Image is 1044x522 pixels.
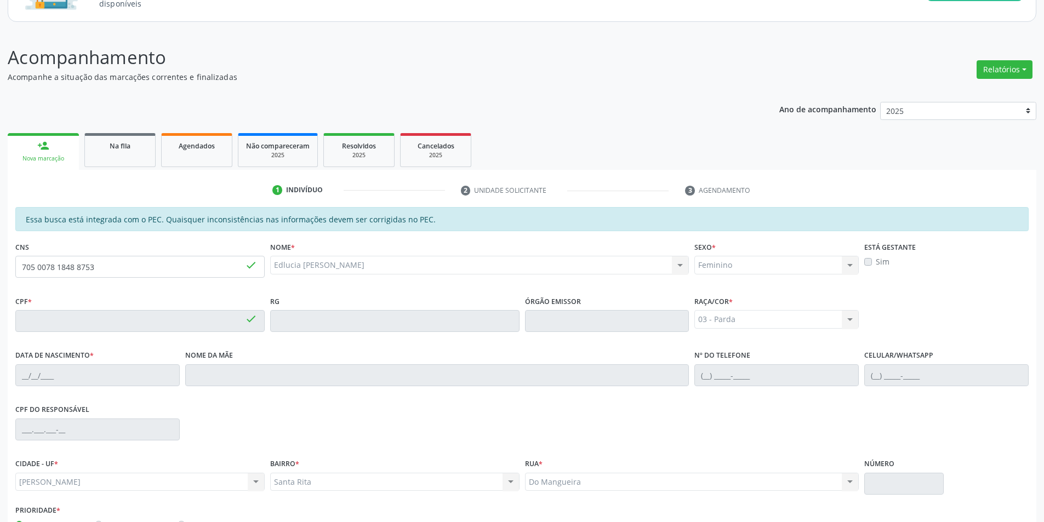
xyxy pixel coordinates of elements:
div: 2025 [332,151,386,159]
div: Essa busca está integrada com o PEC. Quaisquer inconsistências nas informações devem ser corrigid... [15,207,1029,231]
p: Ano de acompanhamento [779,102,876,116]
label: Raça/cor [694,293,733,310]
button: Relatórios [977,60,1032,79]
input: (__) _____-_____ [694,364,859,386]
div: 2025 [246,151,310,159]
span: Na fila [110,141,130,151]
label: Celular/WhatsApp [864,347,933,364]
input: (__) _____-_____ [864,364,1029,386]
div: person_add [37,140,49,152]
label: Nº do Telefone [694,347,750,364]
label: Está gestante [864,239,916,256]
label: CPF do responsável [15,401,89,418]
label: Sexo [694,239,716,256]
div: 2025 [408,151,463,159]
label: Número [864,456,894,473]
div: Nova marcação [15,154,71,163]
p: Acompanhe a situação das marcações correntes e finalizadas [8,71,728,83]
label: RG [270,293,279,310]
label: Sim [876,256,889,267]
label: Órgão emissor [525,293,581,310]
input: ___.___.___-__ [15,418,180,440]
div: Indivíduo [286,185,323,195]
label: CNS [15,239,29,256]
label: Nome da mãe [185,347,233,364]
span: Agendados [179,141,215,151]
span: Não compareceram [246,141,310,151]
span: done [245,259,257,271]
label: CPF [15,293,32,310]
input: __/__/____ [15,364,180,386]
label: BAIRRO [270,456,299,473]
span: Resolvidos [342,141,376,151]
div: 1 [272,185,282,195]
span: Cancelados [418,141,454,151]
span: done [245,313,257,325]
label: CIDADE - UF [15,456,58,473]
label: Nome [270,239,295,256]
p: Acompanhamento [8,44,728,71]
label: Data de nascimento [15,347,94,364]
label: Rua [525,456,543,473]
